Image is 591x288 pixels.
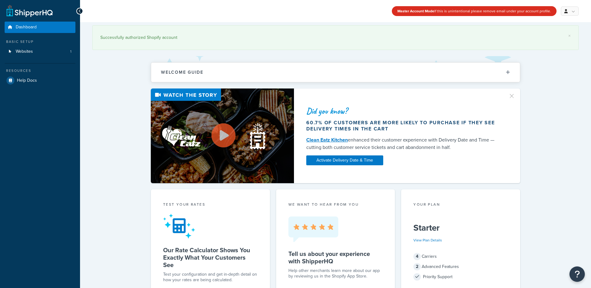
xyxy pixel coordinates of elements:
span: Dashboard [16,25,37,30]
a: Activate Delivery Date & Time [306,155,383,165]
a: Dashboard [5,22,75,33]
li: Websites [5,46,75,57]
p: Help other merchants learn more about our app by reviewing us in the Shopify App Store. [288,268,383,279]
span: 2 [413,263,421,270]
div: 60.7% of customers are more likely to purchase if they see delivery times in the cart [306,120,501,132]
div: Resources [5,68,75,73]
a: × [568,33,571,38]
a: Clean Eatz Kitchen [306,136,348,143]
button: Open Resource Center [569,266,585,282]
div: Carriers [413,252,508,261]
p: we want to hear from you [288,202,383,207]
div: Priority Support [413,273,508,281]
div: enhanced their customer experience with Delivery Date and Time — cutting both customer service ti... [306,136,501,151]
div: Basic Setup [5,39,75,44]
div: Did you know? [306,107,501,115]
a: Help Docs [5,75,75,86]
div: Your Plan [413,202,508,209]
div: Advanced Features [413,262,508,271]
button: Welcome Guide [151,63,520,82]
a: Websites1 [5,46,75,57]
span: Help Docs [17,78,37,83]
div: Successfully authorized Shopify account [100,33,571,42]
a: View Plan Details [413,237,442,243]
h5: Tell us about your experience with ShipperHQ [288,250,383,265]
div: Test your rates [163,202,258,209]
h5: Our Rate Calculator Shows You Exactly What Your Customers See [163,246,258,269]
img: Video thumbnail [151,88,294,183]
strong: Master Account Mode [397,8,434,14]
span: 4 [413,253,421,260]
h5: Starter [413,223,508,233]
div: Test your configuration and get in-depth detail on how your rates are being calculated. [163,272,258,283]
span: Websites [16,49,33,54]
div: If this is unintentional please remove email under your account profile. [392,6,557,16]
span: 1 [70,49,71,54]
h2: Welcome Guide [161,70,203,75]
